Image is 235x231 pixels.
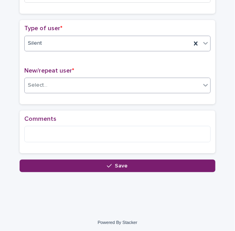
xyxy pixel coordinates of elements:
button: Save [20,160,215,172]
a: Powered By Stacker [98,220,137,225]
span: Comments [24,116,56,122]
span: Silent [28,39,42,47]
span: Save [115,163,128,169]
div: Select... [28,81,47,89]
span: Type of user [24,25,62,31]
span: New/repeat user [24,67,74,74]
